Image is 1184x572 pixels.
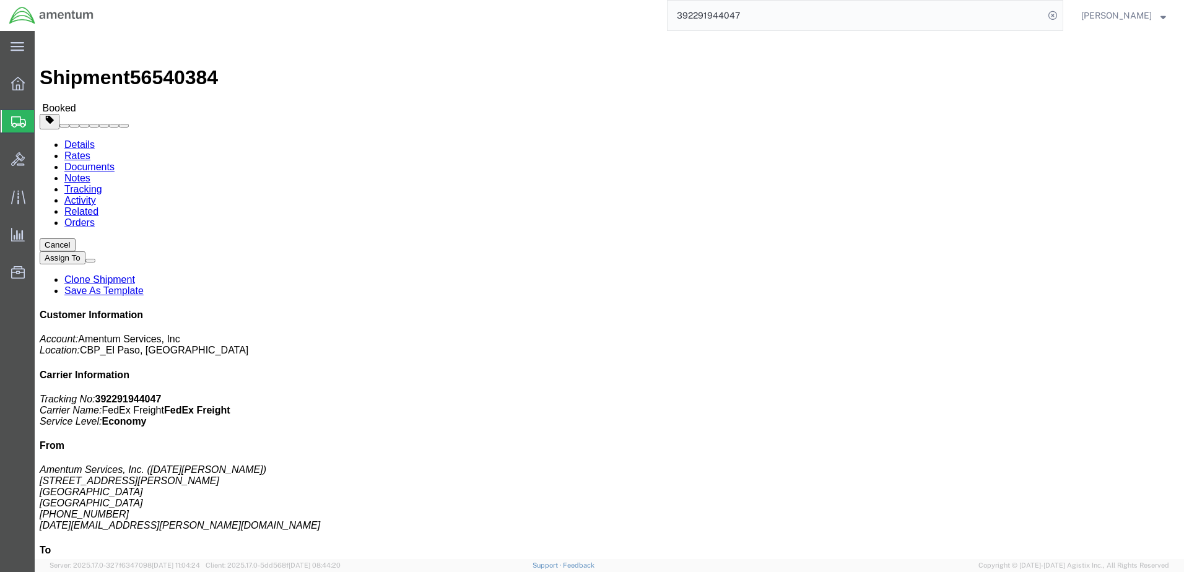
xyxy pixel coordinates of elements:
iframe: FS Legacy Container [35,31,1184,559]
a: Feedback [563,561,594,569]
input: Search for shipment number, reference number [668,1,1044,30]
span: Copyright © [DATE]-[DATE] Agistix Inc., All Rights Reserved [978,560,1169,571]
span: Eddie Marques [1081,9,1152,22]
a: Support [533,561,564,569]
img: logo [9,6,94,25]
span: [DATE] 08:44:20 [289,561,341,569]
span: [DATE] 11:04:24 [152,561,200,569]
span: Client: 2025.17.0-5dd568f [206,561,341,569]
button: [PERSON_NAME] [1081,8,1167,23]
span: Server: 2025.17.0-327f6347098 [50,561,200,569]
